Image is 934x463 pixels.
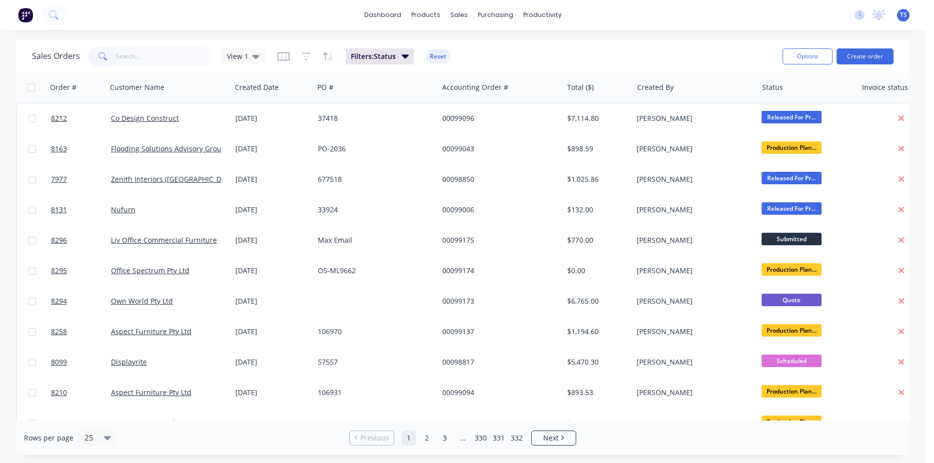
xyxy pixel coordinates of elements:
div: [PERSON_NAME] [637,266,748,276]
span: 8296 [51,235,67,245]
div: $1,025.86 [567,174,626,184]
span: 8212 [51,113,67,123]
div: Status [762,82,783,92]
a: Co Design Construct [111,113,179,123]
span: Filters: Status [351,51,396,61]
div: 00099174 [442,266,553,276]
a: 8284 [51,408,111,438]
a: 8099 [51,347,111,377]
span: Released For Pr... [762,111,822,123]
div: [PERSON_NAME] [637,144,748,154]
div: [DATE] [235,113,310,123]
button: Options [783,48,833,64]
div: $0.00 [567,266,626,276]
div: 33924 [318,205,429,215]
div: purchasing [473,7,518,22]
a: Aspect Furniture Pty Ltd [111,327,191,336]
span: 8295 [51,266,67,276]
div: 57557 [318,357,429,367]
div: 00099173 [442,296,553,306]
div: [DATE] [235,388,310,398]
div: Customer Name [110,82,164,92]
a: 8212 [51,103,111,133]
h1: Sales Orders [32,51,80,61]
a: Next page [532,433,576,443]
div: [DATE] [235,296,310,306]
div: [PERSON_NAME] [637,357,748,367]
input: Search... [116,46,213,66]
a: Page 1 is your current page [401,431,416,446]
a: Flooding Solutions Advisory Group [111,144,226,153]
div: Created By [637,82,674,92]
span: 8284 [51,418,67,428]
button: Reset [426,49,450,63]
span: 8099 [51,357,67,367]
a: 8258 [51,317,111,347]
div: [DATE] [235,174,310,184]
div: $898.59 [567,144,626,154]
span: Scheduled [762,355,822,367]
div: $6,765.00 [567,296,626,306]
div: sales [445,7,473,22]
a: 8210 [51,378,111,408]
div: Max Email [318,235,429,245]
span: Production Plan... [762,416,822,428]
div: PO-2036 [318,144,429,154]
a: Liv Office Commercial Furniture [111,235,217,245]
span: Rows per page [24,433,73,443]
div: 37418 [318,113,429,123]
div: [PERSON_NAME] [637,235,748,245]
div: PO # [317,82,333,92]
a: 8295 [51,256,111,286]
div: 00098817 [442,357,553,367]
span: Quote [762,294,822,306]
span: Submitted [762,233,822,245]
div: [DATE] [235,205,310,215]
div: [DATE] [235,357,310,367]
ul: Pagination [345,431,580,446]
div: [PERSON_NAME] [637,205,748,215]
div: [DATE] [235,144,310,154]
span: 8163 [51,144,67,154]
a: Page 331 [491,431,506,446]
a: 8131 [51,195,111,225]
span: Released For Pr... [762,172,822,184]
span: 8258 [51,327,67,337]
a: Own World Pty Ltd [111,296,173,306]
a: Office Spectrum Pty Ltd [111,266,189,275]
div: 00099094 [442,388,553,398]
span: 8210 [51,388,67,398]
div: 00099006 [442,205,553,215]
span: TS [900,10,907,19]
span: 8294 [51,296,67,306]
a: Aspect Furniture Pty Ltd [111,388,191,397]
div: OS-ML9662 [318,266,429,276]
span: 8131 [51,205,67,215]
a: Zenith Interiors ([GEOGRAPHIC_DATA]) Pty Ltd [111,174,262,184]
span: View 1 [227,51,248,61]
div: 00099043 [442,144,553,154]
div: [PERSON_NAME] [637,327,748,337]
div: [DATE] [235,418,310,428]
div: 8862 [318,418,429,428]
div: [PERSON_NAME] [637,296,748,306]
div: 106931 [318,388,429,398]
div: [PERSON_NAME] [637,418,748,428]
div: 00099163 [442,418,553,428]
div: 00099096 [442,113,553,123]
div: $7,114.80 [567,113,626,123]
div: 106970 [318,327,429,337]
a: Displayrite [111,357,147,367]
div: [DATE] [235,266,310,276]
a: Jump forward [455,431,470,446]
div: 00098850 [442,174,553,184]
div: $638.00 [567,418,626,428]
a: Nufurn [111,205,135,214]
div: 00099137 [442,327,553,337]
span: 7977 [51,174,67,184]
div: $1,194.60 [567,327,626,337]
a: Page 330 [473,431,488,446]
div: productivity [518,7,567,22]
div: Total ($) [567,82,594,92]
span: Production Plan... [762,263,822,276]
